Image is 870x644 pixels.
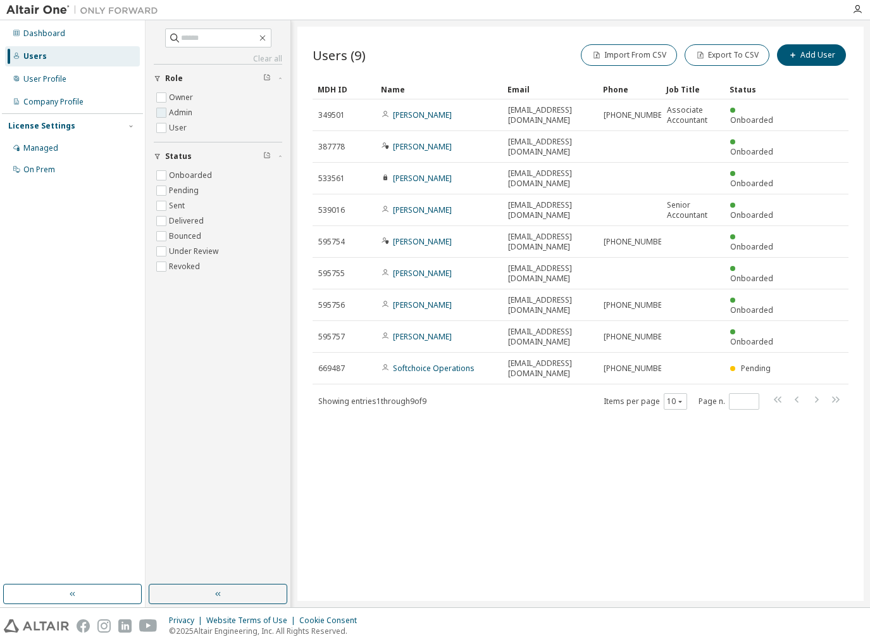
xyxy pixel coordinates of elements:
label: Pending [169,183,201,198]
span: Clear filter [263,151,271,161]
span: [EMAIL_ADDRESS][DOMAIN_NAME] [508,263,592,284]
span: 595756 [318,300,345,310]
a: Clear all [154,54,282,64]
div: Status [730,79,783,99]
span: Onboarded [730,146,773,157]
div: User Profile [23,74,66,84]
span: [EMAIL_ADDRESS][DOMAIN_NAME] [508,137,592,157]
span: Pending [741,363,771,374]
span: Onboarded [730,210,773,220]
span: [EMAIL_ADDRESS][DOMAIN_NAME] [508,200,592,220]
span: Page n. [699,393,759,410]
img: instagram.svg [97,619,111,633]
span: [EMAIL_ADDRESS][DOMAIN_NAME] [508,168,592,189]
button: 10 [667,396,684,407]
span: 595757 [318,332,345,342]
a: [PERSON_NAME] [393,110,452,120]
div: Email [507,79,593,99]
span: Onboarded [730,178,773,189]
div: Users [23,51,47,61]
button: Export To CSV [685,44,769,66]
label: Admin [169,105,195,120]
span: Onboarded [730,241,773,252]
div: On Prem [23,165,55,175]
label: Under Review [169,244,221,259]
span: [EMAIL_ADDRESS][DOMAIN_NAME] [508,327,592,347]
span: 349501 [318,110,345,120]
span: 533561 [318,174,345,184]
span: Status [165,151,192,161]
span: Senior Accountant [667,200,719,220]
div: Phone [603,79,656,99]
div: Privacy [169,616,206,626]
span: Onboarded [730,305,773,315]
div: Job Title [666,79,719,99]
span: [PHONE_NUMBER] [604,300,669,310]
a: [PERSON_NAME] [393,268,452,279]
div: MDH ID [318,79,371,99]
button: Status [154,142,282,170]
span: [EMAIL_ADDRESS][DOMAIN_NAME] [508,358,592,379]
a: [PERSON_NAME] [393,300,452,310]
label: Delivered [169,213,206,229]
div: Managed [23,143,58,153]
span: [EMAIL_ADDRESS][DOMAIN_NAME] [508,232,592,252]
a: [PERSON_NAME] [393,141,452,152]
img: youtube.svg [139,619,158,633]
span: 595754 [318,237,345,247]
img: facebook.svg [77,619,90,633]
span: Onboarded [730,273,773,284]
img: Altair One [6,4,165,16]
span: Users (9) [313,46,366,64]
span: [EMAIL_ADDRESS][DOMAIN_NAME] [508,105,592,125]
span: Items per page [604,393,687,410]
span: [EMAIL_ADDRESS][DOMAIN_NAME] [508,295,592,315]
button: Add User [777,44,846,66]
span: 539016 [318,205,345,215]
a: [PERSON_NAME] [393,173,452,184]
a: Softchoice Operations [393,363,475,374]
span: [PHONE_NUMBER] [604,110,669,120]
div: Name [381,79,497,99]
div: Company Profile [23,97,84,107]
div: Cookie Consent [299,616,364,626]
p: © 2025 Altair Engineering, Inc. All Rights Reserved. [169,626,364,636]
div: License Settings [8,121,75,131]
span: 595755 [318,268,345,279]
label: Bounced [169,229,204,244]
span: Role [165,73,183,84]
label: Onboarded [169,168,214,183]
div: Website Terms of Use [206,616,299,626]
img: linkedin.svg [118,619,132,633]
span: [PHONE_NUMBER] [604,332,669,342]
span: Onboarded [730,115,773,125]
span: Associate Accountant [667,105,719,125]
div: Dashboard [23,28,65,39]
span: 387778 [318,142,345,152]
a: [PERSON_NAME] [393,331,452,342]
button: Import From CSV [581,44,677,66]
span: [PHONE_NUMBER] [604,363,669,374]
a: [PERSON_NAME] [393,205,452,215]
span: 669487 [318,363,345,374]
button: Role [154,65,282,92]
span: Showing entries 1 through 9 of 9 [318,396,426,407]
label: Owner [169,90,196,105]
span: Onboarded [730,336,773,347]
label: Revoked [169,259,202,274]
a: [PERSON_NAME] [393,236,452,247]
img: altair_logo.svg [4,619,69,633]
span: [PHONE_NUMBER] [604,237,669,247]
label: Sent [169,198,187,213]
span: Clear filter [263,73,271,84]
label: User [169,120,189,136]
